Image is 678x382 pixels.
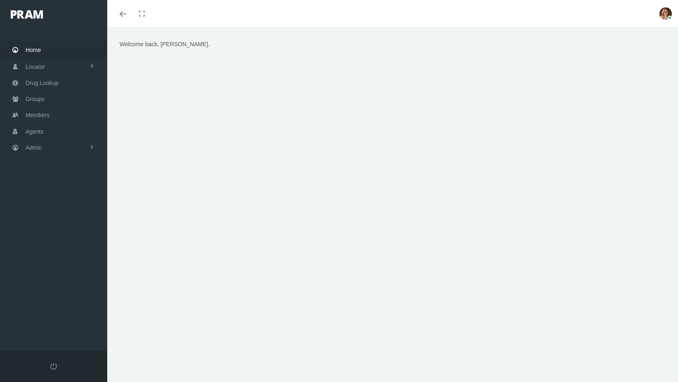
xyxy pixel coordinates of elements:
[120,41,210,47] span: Welcome back, [PERSON_NAME].
[26,91,45,107] span: Groups
[26,140,42,156] span: Admin
[26,124,44,139] span: Agents
[26,42,41,58] span: Home
[26,75,59,91] span: Drug Lookup
[26,107,49,123] span: Members
[11,10,43,19] img: PRAM_20_x_78.png
[26,59,45,75] span: Locator
[659,7,672,20] img: S_Profile_Picture_2.jpg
